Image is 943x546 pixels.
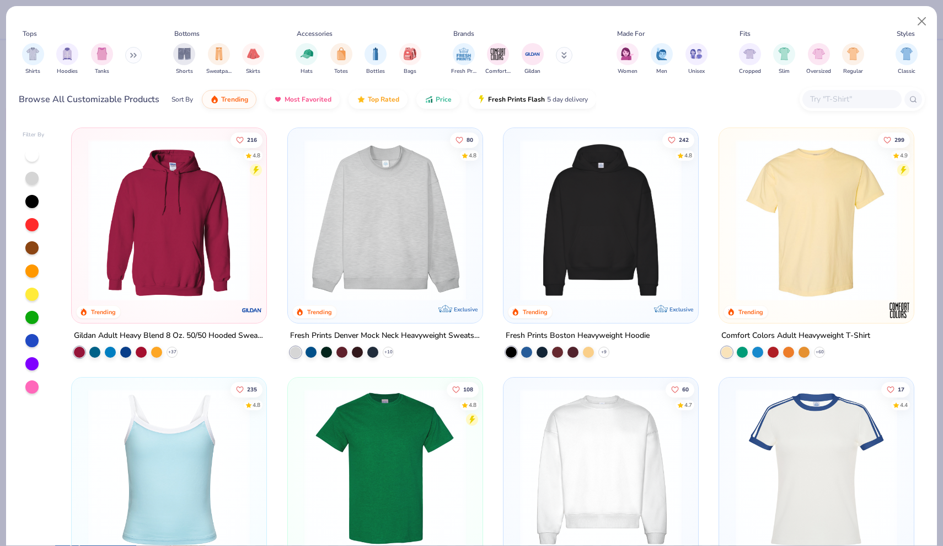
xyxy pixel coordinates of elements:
div: Made For [617,29,645,39]
button: filter button [522,43,544,76]
div: filter for Shorts [173,43,195,76]
img: flash.gif [477,95,486,104]
div: Brands [453,29,474,39]
button: filter button [896,43,918,76]
div: filter for Unisex [685,43,708,76]
span: Sweatpants [206,67,232,76]
span: 5 day delivery [547,93,588,106]
button: filter button [296,43,318,76]
button: filter button [842,43,864,76]
img: f5d85501-0dbb-4ee4-b115-c08fa3845d83 [299,139,471,301]
button: filter button [806,43,831,76]
button: filter button [773,43,795,76]
button: Like [662,132,694,147]
input: Try "T-Shirt" [809,93,894,105]
button: filter button [173,43,195,76]
span: Shirts [25,67,40,76]
span: Skirts [246,67,260,76]
button: Like [666,382,694,397]
button: filter button [739,43,761,76]
img: Gildan logo [242,299,264,321]
span: + 37 [168,349,176,356]
button: Fresh Prints Flash5 day delivery [469,90,596,109]
button: filter button [91,43,113,76]
span: + 10 [384,349,392,356]
div: filter for Regular [842,43,864,76]
div: 4.8 [468,151,476,160]
img: Oversized Image [812,47,825,60]
button: Close [912,11,933,32]
span: 17 [898,387,904,393]
button: filter button [206,43,232,76]
span: Gildan [524,67,540,76]
img: Bottles Image [369,47,382,60]
img: Women Image [621,47,634,60]
img: Skirts Image [247,47,260,60]
div: 4.9 [900,151,908,160]
button: filter button [242,43,264,76]
button: Like [231,132,262,147]
img: TopRated.gif [357,95,366,104]
button: Like [231,382,262,397]
div: Fresh Prints Boston Heavyweight Hoodie [506,329,650,343]
img: Regular Image [847,47,860,60]
button: filter button [651,43,673,76]
button: Like [449,132,478,147]
button: filter button [365,43,387,76]
div: 4.4 [900,401,908,410]
div: 4.8 [468,401,476,410]
span: Bags [404,67,416,76]
img: Shirts Image [26,47,39,60]
div: filter for Fresh Prints [451,43,476,76]
img: d4a37e75-5f2b-4aef-9a6e-23330c63bbc0 [687,139,860,301]
div: filter for Bottles [365,43,387,76]
div: Browse All Customizable Products [19,93,159,106]
span: Exclusive [669,306,693,313]
span: 60 [682,387,689,393]
span: Fresh Prints [451,67,476,76]
span: Fresh Prints Flash [488,95,545,104]
div: filter for Slim [773,43,795,76]
span: 216 [247,137,257,142]
span: 235 [247,387,257,393]
div: filter for Hoodies [56,43,78,76]
div: filter for Cropped [739,43,761,76]
div: 4.7 [684,401,692,410]
img: 029b8af0-80e6-406f-9fdc-fdf898547912 [730,139,903,301]
span: 80 [466,137,473,142]
img: Fresh Prints Image [456,46,472,62]
span: Classic [898,67,915,76]
img: Classic Image [901,47,913,60]
div: Gildan Adult Heavy Blend 8 Oz. 50/50 Hooded Sweatshirt [74,329,264,343]
img: 01756b78-01f6-4cc6-8d8a-3c30c1a0c8ac [83,139,255,301]
img: a90f7c54-8796-4cb2-9d6e-4e9644cfe0fe [471,139,644,301]
div: Accessories [297,29,333,39]
img: Comfort Colors Image [490,46,506,62]
div: Styles [897,29,915,39]
span: Men [656,67,667,76]
div: 4.8 [253,151,260,160]
span: Totes [334,67,348,76]
span: 108 [463,387,473,393]
span: Hoodies [57,67,78,76]
span: Top Rated [368,95,399,104]
button: filter button [56,43,78,76]
button: filter button [330,43,352,76]
span: Oversized [806,67,831,76]
img: Slim Image [778,47,790,60]
button: Like [446,382,478,397]
img: Unisex Image [690,47,703,60]
span: Regular [843,67,863,76]
img: Hats Image [301,47,313,60]
div: filter for Bags [399,43,421,76]
button: filter button [399,43,421,76]
img: Shorts Image [178,47,191,60]
div: 4.8 [253,401,260,410]
span: Cropped [739,67,761,76]
div: Bottoms [174,29,200,39]
span: Slim [779,67,790,76]
div: filter for Sweatpants [206,43,232,76]
div: filter for Skirts [242,43,264,76]
div: 4.8 [684,151,692,160]
span: + 9 [601,349,607,356]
